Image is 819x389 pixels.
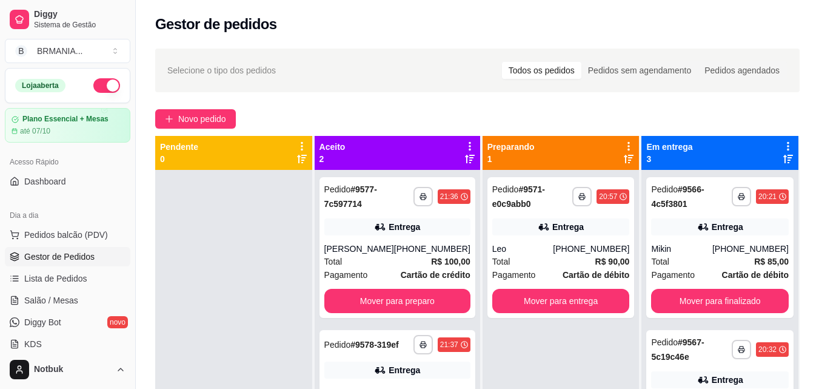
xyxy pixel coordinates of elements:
span: Lista de Pedidos [24,272,87,285]
div: Todos os pedidos [502,62,581,79]
span: Pedido [492,184,519,194]
div: Entrega [389,221,420,233]
span: Pedido [651,184,678,194]
article: até 07/10 [20,126,50,136]
span: Pagamento [651,268,695,282]
strong: R$ 90,00 [595,257,630,266]
strong: # 9577-7c597714 [324,184,377,209]
div: Mikin [651,243,712,255]
span: Selecione o tipo dos pedidos [167,64,276,77]
span: Pagamento [492,268,536,282]
p: Preparando [487,141,535,153]
button: Select a team [5,39,130,63]
p: 2 [319,153,346,165]
p: Em entrega [646,141,692,153]
a: Dashboard [5,172,130,191]
div: Entrega [389,364,420,376]
div: Pedidos sem agendamento [581,62,698,79]
span: Pedidos balcão (PDV) [24,229,108,241]
strong: Cartão de débito [722,270,789,280]
strong: # 9567-5c19c46e [651,337,704,362]
span: Novo pedido [178,112,226,126]
button: Notbuk [5,355,130,384]
span: Total [651,255,669,268]
span: Dashboard [24,175,66,188]
strong: R$ 85,00 [754,257,789,266]
a: Gestor de Pedidos [5,247,130,266]
a: Salão / Mesas [5,291,130,310]
div: 20:57 [599,192,617,201]
button: Mover para entrega [492,289,630,313]
a: KDS [5,334,130,354]
span: Notbuk [34,364,111,375]
p: Pendente [160,141,198,153]
p: 3 [646,153,692,165]
span: Pedido [651,337,678,347]
p: 0 [160,153,198,165]
div: 21:36 [440,192,458,201]
span: Gestor de Pedidos [24,251,95,263]
div: 21:37 [440,340,458,350]
span: B [15,45,27,57]
span: Pagamento [324,268,368,282]
div: Pedidos agendados [698,62,786,79]
article: Plano Essencial + Mesas [22,115,109,124]
div: [PERSON_NAME] [324,243,394,255]
button: Mover para finalizado [651,289,789,313]
span: Total [492,255,510,268]
strong: Cartão de débito [563,270,629,280]
a: DiggySistema de Gestão [5,5,130,34]
div: Entrega [712,221,743,233]
span: Pedido [324,340,351,350]
a: Diggy Botnovo [5,313,130,332]
span: Salão / Mesas [24,294,78,306]
div: Acesso Rápido [5,152,130,172]
div: Leo [492,243,553,255]
span: KDS [24,338,42,350]
div: BRMANIA ... [37,45,82,57]
strong: # 9578-319ef [350,340,398,350]
span: Diggy [34,9,125,20]
div: [PHONE_NUMBER] [553,243,629,255]
h2: Gestor de pedidos [155,15,277,34]
span: Total [324,255,343,268]
span: Pedido [324,184,351,194]
button: Pedidos balcão (PDV) [5,225,130,245]
strong: # 9566-4c5f3801 [651,184,704,209]
button: Mover para preparo [324,289,470,313]
div: [PHONE_NUMBER] [394,243,470,255]
div: Entrega [712,374,743,386]
div: 20:21 [758,192,777,201]
a: Lista de Pedidos [5,269,130,288]
strong: Cartão de crédito [401,270,470,280]
strong: R$ 100,00 [431,257,470,266]
div: Entrega [552,221,584,233]
span: plus [165,115,173,123]
p: Aceito [319,141,346,153]
strong: # 9571-e0c9abb0 [492,184,545,209]
p: 1 [487,153,535,165]
button: Novo pedido [155,109,236,129]
div: 20:32 [758,345,777,354]
div: [PHONE_NUMBER] [712,243,789,255]
div: Loja aberta [15,79,65,92]
div: Dia a dia [5,206,130,225]
a: Plano Essencial + Mesasaté 07/10 [5,108,130,143]
span: Diggy Bot [24,316,61,328]
span: Sistema de Gestão [34,20,125,30]
button: Alterar Status [93,78,120,93]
